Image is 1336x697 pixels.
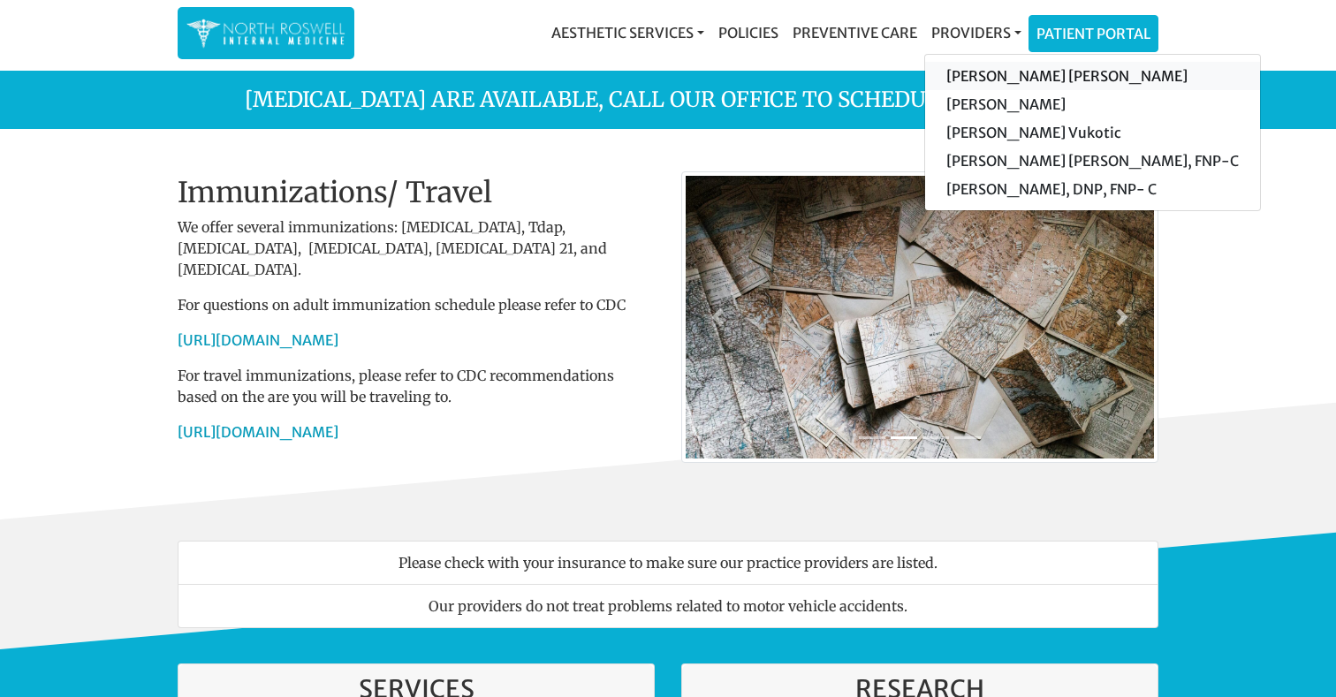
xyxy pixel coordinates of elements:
a: [PERSON_NAME] [925,90,1260,118]
a: [PERSON_NAME] [PERSON_NAME], FNP-C [925,147,1260,175]
li: Our providers do not treat problems related to motor vehicle accidents. [178,584,1158,628]
p: For questions on adult immunization schedule please refer to CDC [178,294,655,315]
a: [URL][DOMAIN_NAME] [178,331,338,349]
p: We offer several immunizations: [MEDICAL_DATA], Tdap, [MEDICAL_DATA], [MEDICAL_DATA], [MEDICAL_DA... [178,216,655,280]
p: For travel immunizations, please refer to CDC recommendations based on the are you will be travel... [178,365,655,407]
h2: Immunizations/ Travel [178,176,655,209]
a: Patient Portal [1029,16,1158,51]
a: Policies [711,15,786,50]
p: [MEDICAL_DATA] are available, call our office to schedule! 770.645.0017 [164,84,1172,116]
img: North Roswell Internal Medicine [186,16,345,50]
a: Providers [924,15,1029,50]
a: [PERSON_NAME] Vukotic [925,118,1260,147]
a: [PERSON_NAME] [PERSON_NAME] [925,62,1260,90]
a: Aesthetic Services [544,15,711,50]
a: [URL][DOMAIN_NAME] [178,423,338,441]
a: Preventive Care [786,15,924,50]
li: Please check with your insurance to make sure our practice providers are listed. [178,541,1158,585]
a: [PERSON_NAME], DNP, FNP- C [925,175,1260,203]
